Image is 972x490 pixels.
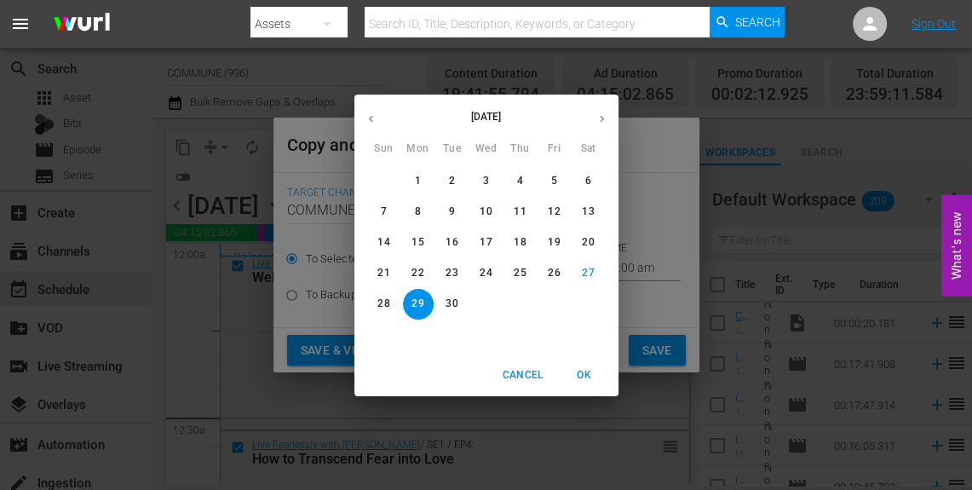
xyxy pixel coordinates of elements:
button: 5 [539,166,570,197]
button: 4 [505,166,536,197]
p: 9 [449,205,455,219]
button: 19 [539,228,570,258]
p: 12 [548,205,560,219]
p: 4 [517,174,523,188]
button: 7 [369,197,400,228]
p: 7 [381,205,387,219]
button: 26 [539,258,570,289]
button: 23 [437,258,468,289]
button: 12 [539,197,570,228]
span: Sun [369,141,400,158]
p: 8 [415,205,421,219]
span: Sat [573,141,604,158]
p: 5 [551,174,557,188]
button: 14 [369,228,400,258]
p: 2 [449,174,455,188]
span: Fri [539,141,570,158]
p: 25 [514,266,526,280]
button: 20 [573,228,604,258]
p: 20 [582,235,594,250]
p: 23 [446,266,457,280]
p: 22 [411,266,423,280]
button: Cancel [495,361,549,389]
button: 22 [403,258,434,289]
p: 28 [377,297,389,311]
span: Mon [403,141,434,158]
button: OK [557,361,612,389]
p: 21 [377,266,389,280]
button: Open Feedback Widget [941,194,972,296]
button: 11 [505,197,536,228]
p: 6 [585,174,591,188]
button: 1 [403,166,434,197]
span: Wed [471,141,502,158]
p: 14 [377,235,389,250]
button: 9 [437,197,468,228]
button: 27 [573,258,604,289]
button: 25 [505,258,536,289]
p: 19 [548,235,560,250]
p: 16 [446,235,457,250]
button: 17 [471,228,502,258]
p: 26 [548,266,560,280]
button: 6 [573,166,604,197]
button: 29 [403,289,434,320]
p: 24 [480,266,492,280]
a: Sign Out [912,17,956,31]
button: 18 [505,228,536,258]
button: 24 [471,258,502,289]
span: Tue [437,141,468,158]
p: 3 [483,174,489,188]
span: Cancel [502,366,543,384]
img: ans4CAIJ8jUAAAAAAAAAAAAAAAAAAAAAAAAgQb4GAAAAAAAAAAAAAAAAAAAAAAAAJMjXAAAAAAAAAAAAAAAAAAAAAAAAgAT5G... [41,4,123,44]
button: 28 [369,289,400,320]
p: 30 [446,297,457,311]
p: 18 [514,235,526,250]
span: Search [735,7,780,37]
button: 30 [437,289,468,320]
button: 10 [471,197,502,228]
span: OK [564,366,605,384]
p: 13 [582,205,594,219]
p: [DATE] [388,109,585,124]
button: 3 [471,166,502,197]
span: Thu [505,141,536,158]
p: 17 [480,235,492,250]
button: 15 [403,228,434,258]
button: 8 [403,197,434,228]
button: 21 [369,258,400,289]
p: 1 [415,174,421,188]
button: 16 [437,228,468,258]
span: menu [10,14,31,34]
button: 2 [437,166,468,197]
button: 13 [573,197,604,228]
p: 15 [411,235,423,250]
p: 10 [480,205,492,219]
p: 27 [582,266,594,280]
p: 11 [514,205,526,219]
p: 29 [411,297,423,311]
